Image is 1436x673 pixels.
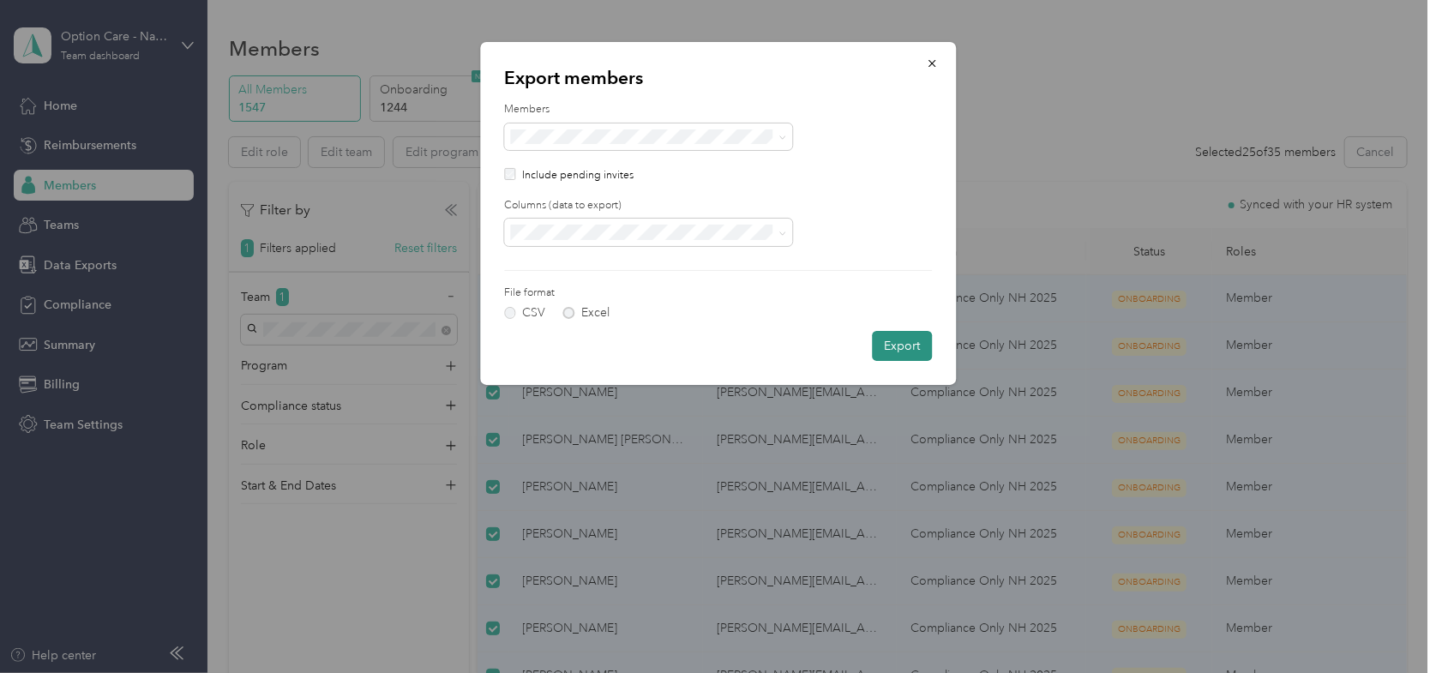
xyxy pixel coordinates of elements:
[872,331,932,361] button: Export
[504,285,696,301] label: File format
[504,307,545,319] label: CSV
[504,198,932,213] label: Columns (data to export)
[1340,577,1436,673] iframe: Everlance-gr Chat Button Frame
[504,66,932,90] p: Export members
[504,102,932,117] label: Members
[563,307,610,319] label: Excel
[522,168,634,183] p: Include pending invites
